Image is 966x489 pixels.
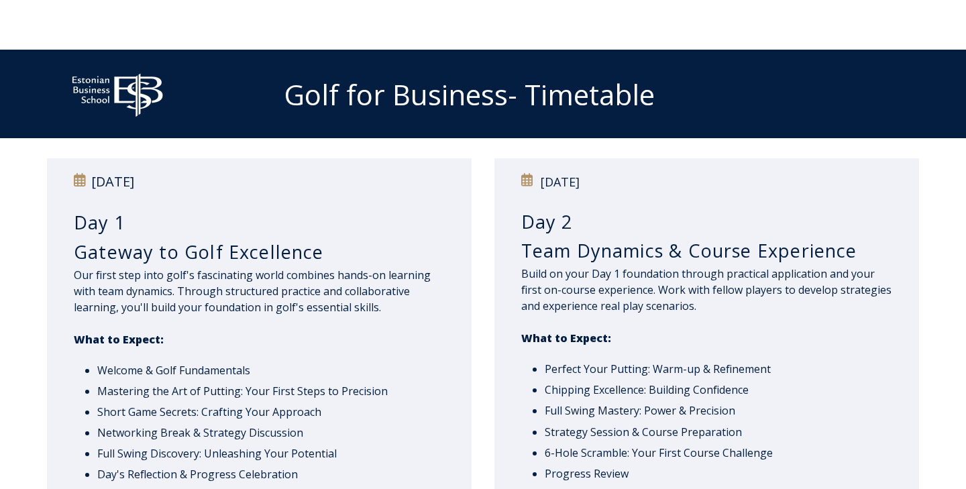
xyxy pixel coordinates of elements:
span: [DATE] [541,174,580,190]
li: Chipping Excellence: Building Confidence [545,383,885,396]
h3: Day 1 [74,211,445,234]
strong: What to Expect: [521,331,611,345]
span: [DATE] [91,172,134,191]
li: Networking Break & Strategy Discussion [97,426,437,439]
strong: What to Expect: [74,332,164,347]
li: Full Swing Mastery: Power & Precision [545,404,885,417]
li: 6-Hole Scramble: Your First Course Challenge [545,446,885,459]
span: Build on your Day 1 foundation through practical application and your first on-course experience.... [521,266,892,480]
span: Golf for Business- Timetable [284,75,655,113]
li: Perfect Your Putting: Warm-up & Refinement [545,362,885,376]
h3: Team Dynamics & Course Experience [521,239,892,262]
li: Strategy Session & Course Preparation [545,425,885,439]
li: Short Game Secrets: Crafting Your Approach [97,405,437,419]
li: Full Swing Discovery: Unleashing Your Potential [97,447,437,460]
li: Day's Reflection & Progress Celebration [97,468,437,481]
li: Progress Review [545,467,885,480]
h3: Gateway to Golf Excellence [74,241,445,264]
span: Our first step into golf's fascinating world combines hands-on learning with team dynamics. Throu... [74,268,445,482]
h3: Day 2 [521,211,892,233]
li: Welcome & Golf Fundamentals [97,364,437,377]
li: Mastering the Art of Putting: Your First Steps to Precision [97,384,437,398]
img: ebs_logo2016_white [60,63,174,121]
